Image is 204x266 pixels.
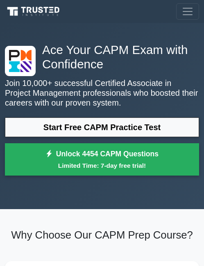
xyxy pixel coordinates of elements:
[5,229,199,241] h2: Why Choose Our CAPM Prep Course?
[5,78,199,108] p: Join 10,000+ successful Certified Associate in Project Management professionals who boosted their...
[15,161,189,170] small: Limited Time: 7-day free trial!
[5,143,199,176] a: Unlock 4454 CAPM QuestionsLimited Time: 7-day free trial!
[176,3,199,20] button: Toggle navigation
[5,117,199,137] a: Start Free CAPM Practice Test
[5,43,199,72] h1: Ace Your CAPM Exam with Confidence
